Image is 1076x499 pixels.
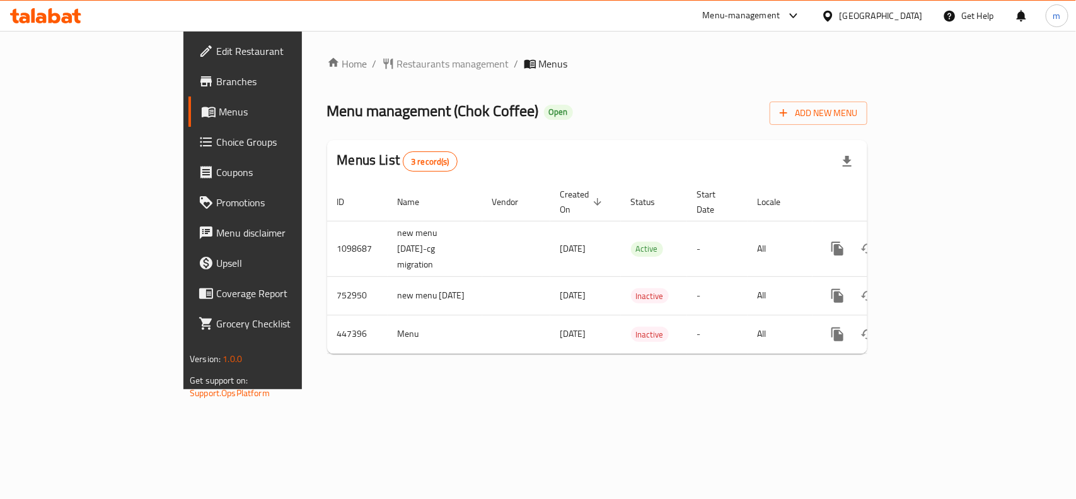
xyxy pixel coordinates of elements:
[188,127,363,157] a: Choice Groups
[853,281,883,311] button: Change Status
[544,107,573,117] span: Open
[748,221,813,276] td: All
[403,151,458,172] div: Total records count
[813,183,954,221] th: Actions
[780,105,857,121] span: Add New Menu
[631,242,663,257] div: Active
[216,44,353,59] span: Edit Restaurant
[216,74,353,89] span: Branches
[823,319,853,349] button: more
[388,315,482,353] td: Menu
[687,315,748,353] td: -
[397,56,509,71] span: Restaurants management
[223,351,242,367] span: 1.0.0
[327,97,539,125] span: Menu management ( Chok Coffee )
[337,194,361,209] span: ID
[327,183,954,354] table: enhanced table
[188,248,363,278] a: Upsell
[327,56,867,71] nav: breadcrumb
[398,194,436,209] span: Name
[382,56,509,71] a: Restaurants management
[770,102,867,125] button: Add New Menu
[188,157,363,187] a: Coupons
[687,221,748,276] td: -
[560,187,606,217] span: Created On
[388,276,482,315] td: new menu [DATE]
[703,8,780,23] div: Menu-management
[388,221,482,276] td: new menu [DATE]-cg migration
[748,276,813,315] td: All
[190,385,270,401] a: Support.OpsPlatform
[758,194,797,209] span: Locale
[216,165,353,180] span: Coupons
[748,315,813,353] td: All
[216,225,353,240] span: Menu disclaimer
[853,233,883,264] button: Change Status
[337,151,458,172] h2: Menus List
[631,242,663,256] span: Active
[190,351,221,367] span: Version:
[697,187,732,217] span: Start Date
[373,56,377,71] li: /
[216,316,353,331] span: Grocery Checklist
[1053,9,1061,23] span: m
[492,194,535,209] span: Vendor
[219,104,353,119] span: Menus
[188,36,363,66] a: Edit Restaurant
[631,327,669,342] span: Inactive
[560,240,586,257] span: [DATE]
[823,233,853,264] button: more
[560,287,586,303] span: [DATE]
[216,195,353,210] span: Promotions
[631,288,669,303] div: Inactive
[853,319,883,349] button: Change Status
[631,194,672,209] span: Status
[544,105,573,120] div: Open
[832,146,862,177] div: Export file
[687,276,748,315] td: -
[216,255,353,271] span: Upsell
[514,56,519,71] li: /
[188,278,363,308] a: Coverage Report
[188,66,363,97] a: Branches
[560,326,586,342] span: [DATE]
[539,56,568,71] span: Menus
[403,156,457,168] span: 3 record(s)
[188,218,363,248] a: Menu disclaimer
[188,187,363,218] a: Promotions
[216,134,353,150] span: Choice Groups
[188,308,363,339] a: Grocery Checklist
[840,9,923,23] div: [GEOGRAPHIC_DATA]
[190,372,248,389] span: Get support on:
[823,281,853,311] button: more
[631,289,669,303] span: Inactive
[216,286,353,301] span: Coverage Report
[188,97,363,127] a: Menus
